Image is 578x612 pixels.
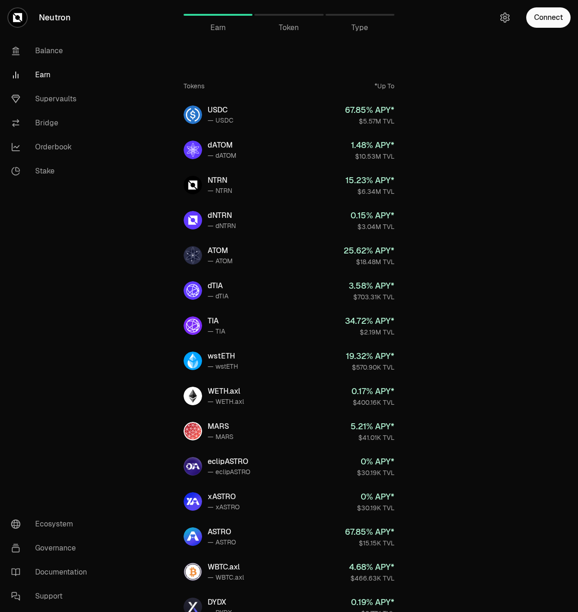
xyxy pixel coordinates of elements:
[351,596,394,609] div: 0.19 % APY*
[208,538,236,547] div: — ASTRO
[351,398,394,407] div: $400.16K TVL
[208,351,238,362] div: wstETH
[184,527,202,546] img: ASTRO
[184,563,202,581] img: WBTC.axl
[176,450,402,483] a: eclipASTROeclipASTRO— eclipASTRO0% APY*$30.19K TVL
[349,279,394,292] div: 3.58 % APY*
[176,485,402,518] a: xASTROxASTRO— xASTRO0% APY*$30.19K TVL
[208,151,236,160] div: — dATOM
[184,81,204,91] div: Tokens
[4,87,100,111] a: Supervaults
[345,104,394,117] div: 67.85 % APY*
[351,22,368,33] span: Type
[350,209,394,222] div: 0.15 % APY*
[526,7,571,28] button: Connect
[208,421,234,432] div: MARS
[351,139,394,152] div: 1.48 % APY*
[176,168,402,202] a: NTRNNTRN— NTRN15.23% APY*$6.34M TVL
[208,573,244,582] div: — WBTC.axl
[208,105,234,116] div: USDC
[4,39,100,63] a: Balance
[346,363,394,372] div: $570.90K TVL
[208,221,236,230] div: — dNTRN
[176,133,402,167] a: dATOMdATOM— dATOM1.48% APY*$10.53M TVL
[184,422,202,440] img: MARS
[184,281,202,300] img: dTIA
[208,456,250,467] div: eclipASTRO
[345,525,394,538] div: 67.85 % APY*
[208,256,233,266] div: — ATOM
[4,512,100,536] a: Ecosystem
[208,245,233,256] div: ATOM
[350,420,394,433] div: 5.21 % APY*
[208,362,238,371] div: — wstETH
[208,526,236,538] div: ASTRO
[345,174,394,187] div: 15.23 % APY*
[345,117,394,126] div: $5.57M TVL
[208,210,236,221] div: dNTRN
[345,538,394,548] div: $15.15K TVL
[345,187,394,196] div: $6.34M TVL
[176,379,402,413] a: WETH.axlWETH.axl— WETH.axl0.17% APY*$400.16K TVL
[349,561,394,574] div: 4.68 % APY*
[176,414,402,448] a: MARSMARS— MARS5.21% APY*$41.01K TVL
[346,350,394,363] div: 19.32 % APY*
[4,135,100,159] a: Orderbook
[208,397,244,406] div: — WETH.axl
[184,457,202,476] img: eclipASTRO
[184,176,202,194] img: NTRN
[176,344,402,377] a: wstETHwstETH— wstETH19.32% APY*$570.90K TVL
[357,455,394,468] div: 0 % APY*
[184,316,202,335] img: TIA
[208,491,240,502] div: xASTRO
[208,562,244,573] div: WBTC.axl
[349,292,394,302] div: $703.31K TVL
[4,584,100,608] a: Support
[184,105,202,124] img: USDC
[176,309,402,342] a: TIATIA— TIA34.72% APY*$2.19M TVL
[184,352,202,370] img: wstETH
[351,385,394,398] div: 0.17 % APY*
[375,81,394,91] div: *Up To
[184,492,202,511] img: xASTRO
[184,211,202,229] img: dNTRN
[176,555,402,588] a: WBTC.axlWBTC.axl— WBTC.axl4.68% APY*$466.63K TVL
[208,386,244,397] div: WETH.axl
[208,502,240,512] div: — xASTRO
[208,280,228,291] div: dTIA
[357,503,394,513] div: $30.19K TVL
[208,315,225,327] div: TIA
[208,291,228,301] div: — dTIA
[208,597,232,608] div: DYDX
[208,175,232,186] div: NTRN
[357,468,394,477] div: $30.19K TVL
[210,22,226,33] span: Earn
[184,141,202,159] img: dATOM
[176,520,402,553] a: ASTROASTRO— ASTRO67.85% APY*$15.15K TVL
[279,22,299,33] span: Token
[176,239,402,272] a: ATOMATOM— ATOM25.62% APY*$18.48M TVL
[208,140,236,151] div: dATOM
[4,536,100,560] a: Governance
[208,186,232,195] div: — NTRN
[345,328,394,337] div: $2.19M TVL
[4,63,100,87] a: Earn
[4,159,100,183] a: Stake
[4,111,100,135] a: Bridge
[350,433,394,442] div: $41.01K TVL
[208,116,234,125] div: — USDC
[357,490,394,503] div: 0 % APY*
[208,432,234,441] div: — MARS
[184,246,202,265] img: ATOM
[176,274,402,307] a: dTIAdTIA— dTIA3.58% APY*$703.31K TVL
[349,574,394,583] div: $466.63K TVL
[350,222,394,231] div: $3.04M TVL
[351,152,394,161] div: $10.53M TVL
[176,204,402,237] a: dNTRNdNTRN— dNTRN0.15% APY*$3.04M TVL
[208,467,250,476] div: — eclipASTRO
[344,257,394,266] div: $18.48M TVL
[345,315,394,328] div: 34.72 % APY*
[176,98,402,131] a: USDCUSDC— USDC67.85% APY*$5.57M TVL
[184,387,202,405] img: WETH.axl
[4,560,100,584] a: Documentation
